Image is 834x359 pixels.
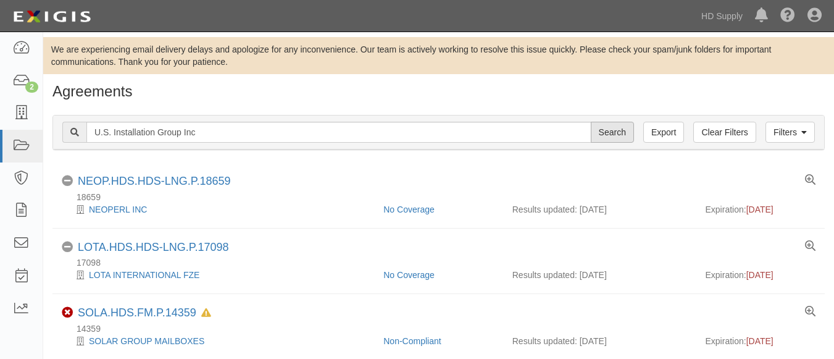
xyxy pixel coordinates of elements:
[86,122,591,143] input: Search
[805,306,815,318] a: View results summary
[9,6,94,28] img: logo-5460c22ac91f19d4615b14bd174203de0afe785f0fc80cf4dbbc73dc1793850b.png
[25,82,38,93] div: 2
[78,306,211,320] div: SOLA.HDS.FM.P.14359
[706,269,816,281] div: Expiration:
[780,9,795,23] i: Help Center - Complianz
[78,241,228,253] a: LOTA.HDS.HDS-LNG.P.17098
[512,203,687,216] div: Results updated: [DATE]
[695,4,749,28] a: HD Supply
[512,269,687,281] div: Results updated: [DATE]
[52,83,825,99] h1: Agreements
[805,175,815,186] a: View results summary
[62,269,374,281] div: LOTA INTERNATIONAL FZE
[89,270,199,280] a: LOTA INTERNATIONAL FZE
[89,205,147,214] a: NEOPERL INC
[746,270,774,280] span: [DATE]
[78,175,230,188] div: NEOP.HDS.HDS-LNG.P.18659
[383,270,435,280] a: No Coverage
[383,336,441,346] a: Non-Compliant
[89,336,204,346] a: SOLAR GROUP MAILBOXES
[62,191,825,203] div: 18659
[512,335,687,347] div: Results updated: [DATE]
[62,175,73,187] i: No Coverage
[746,336,774,346] span: [DATE]
[765,122,815,143] a: Filters
[62,307,73,318] i: Non-Compliant
[591,122,634,143] input: Search
[643,122,684,143] a: Export
[78,306,196,319] a: SOLA.HDS.FM.P.14359
[706,335,816,347] div: Expiration:
[383,205,435,214] a: No Coverage
[62,242,73,253] i: No Coverage
[746,205,774,214] span: [DATE]
[78,175,230,187] a: NEOP.HDS.HDS-LNG.P.18659
[693,122,756,143] a: Clear Filters
[62,203,374,216] div: NEOPERL INC
[62,256,825,269] div: 17098
[43,43,834,68] div: We are experiencing email delivery delays and apologize for any inconvenience. Our team is active...
[201,309,211,318] i: In Default since 04/22/2024
[62,323,825,335] div: 14359
[62,335,374,347] div: SOLAR GROUP MAILBOXES
[805,241,815,252] a: View results summary
[706,203,816,216] div: Expiration:
[78,241,228,255] div: LOTA.HDS.HDS-LNG.P.17098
